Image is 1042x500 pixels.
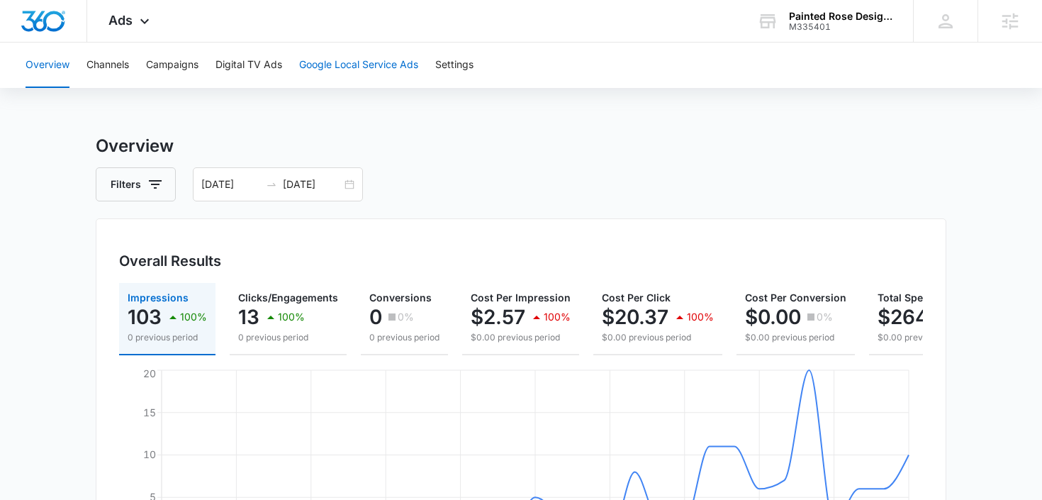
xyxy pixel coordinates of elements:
[745,306,801,328] p: $0.00
[283,177,342,192] input: End date
[26,43,69,88] button: Overview
[23,37,34,48] img: website_grey.svg
[54,84,127,93] div: Domain Overview
[398,312,414,322] p: 0%
[146,43,198,88] button: Campaigns
[745,291,846,304] span: Cost Per Conversion
[471,306,525,328] p: $2.57
[96,167,176,201] button: Filters
[369,331,439,344] p: 0 previous period
[745,331,846,344] p: $0.00 previous period
[157,84,239,93] div: Keywords by Traffic
[817,312,833,322] p: 0%
[180,312,207,322] p: 100%
[143,448,156,460] tspan: 10
[86,43,129,88] button: Channels
[602,306,668,328] p: $20.37
[471,291,571,304] span: Cost Per Impression
[435,43,474,88] button: Settings
[238,306,259,328] p: 13
[23,23,34,34] img: logo_orange.svg
[128,331,207,344] p: 0 previous period
[369,306,382,328] p: 0
[878,291,936,304] span: Total Spend
[878,331,1003,344] p: $0.00 previous period
[201,177,260,192] input: Start date
[128,306,162,328] p: 103
[602,291,671,304] span: Cost Per Click
[238,331,338,344] p: 0 previous period
[278,312,305,322] p: 100%
[878,306,958,328] p: $264.79
[687,312,714,322] p: 100%
[544,312,571,322] p: 100%
[299,43,418,88] button: Google Local Service Ads
[96,133,946,159] h3: Overview
[119,250,221,272] h3: Overall Results
[602,331,714,344] p: $0.00 previous period
[128,291,189,304] span: Impressions
[37,37,156,48] div: Domain: [DOMAIN_NAME]
[141,82,152,94] img: tab_keywords_by_traffic_grey.svg
[266,179,277,190] span: swap-right
[143,406,156,418] tspan: 15
[789,11,892,22] div: account name
[471,331,571,344] p: $0.00 previous period
[108,13,133,28] span: Ads
[215,43,282,88] button: Digital TV Ads
[238,291,338,304] span: Clicks/Engagements
[266,179,277,190] span: to
[369,291,432,304] span: Conversions
[40,23,69,34] div: v 4.0.25
[789,22,892,32] div: account id
[143,367,156,379] tspan: 20
[38,82,50,94] img: tab_domain_overview_orange.svg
